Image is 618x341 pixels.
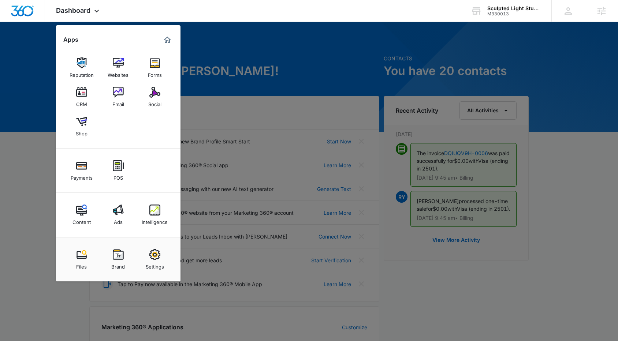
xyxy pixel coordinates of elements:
[141,83,169,111] a: Social
[73,42,79,48] img: tab_keywords_by_traffic_grey.svg
[141,201,169,229] a: Intelligence
[63,36,78,43] h2: Apps
[81,43,123,48] div: Keywords by Traffic
[68,83,96,111] a: CRM
[76,127,88,136] div: Shop
[12,12,18,18] img: logo_orange.svg
[104,83,132,111] a: Email
[68,112,96,140] a: Shop
[141,54,169,82] a: Forms
[104,157,132,184] a: POS
[104,54,132,82] a: Websites
[161,34,173,46] a: Marketing 360® Dashboard
[72,216,91,225] div: Content
[487,11,541,16] div: account id
[21,12,36,18] div: v 4.0.25
[56,7,90,14] span: Dashboard
[28,43,66,48] div: Domain Overview
[12,19,18,25] img: website_grey.svg
[146,260,164,270] div: Settings
[113,171,123,181] div: POS
[112,98,124,107] div: Email
[76,260,87,270] div: Files
[108,68,129,78] div: Websites
[141,246,169,273] a: Settings
[142,216,168,225] div: Intelligence
[487,5,541,11] div: account name
[70,68,94,78] div: Reputation
[19,19,81,25] div: Domain: [DOMAIN_NAME]
[71,171,93,181] div: Payments
[104,201,132,229] a: Ads
[114,216,123,225] div: Ads
[20,42,26,48] img: tab_domain_overview_orange.svg
[111,260,125,270] div: Brand
[148,98,161,107] div: Social
[68,246,96,273] a: Files
[68,157,96,184] a: Payments
[76,98,87,107] div: CRM
[148,68,162,78] div: Forms
[68,54,96,82] a: Reputation
[104,246,132,273] a: Brand
[68,201,96,229] a: Content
